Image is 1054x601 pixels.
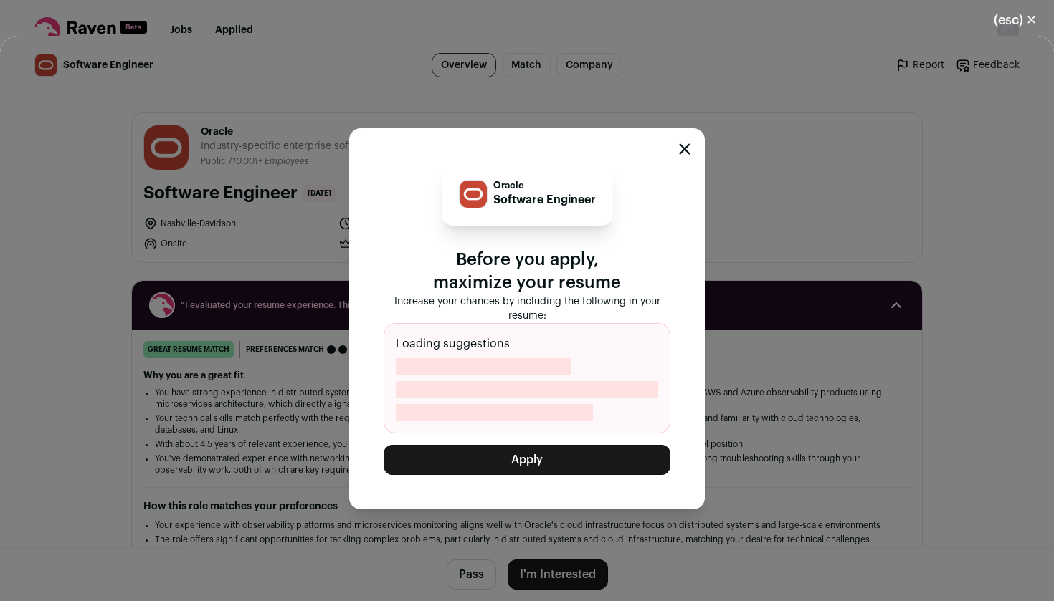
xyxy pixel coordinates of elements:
button: Close modal [977,4,1054,36]
p: Before you apply, maximize your resume [384,249,670,294]
button: Apply [384,445,670,475]
img: 9c76a23364af62e4939d45365de87dc0abf302c6cae1b266b89975f952efb27b.png [460,181,487,208]
button: Close modal [679,143,690,155]
p: Increase your chances by including the following in your resume: [384,294,670,323]
p: Software Engineer [493,191,596,208]
div: Loading suggestions [384,323,670,433]
p: Oracle [493,180,596,191]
